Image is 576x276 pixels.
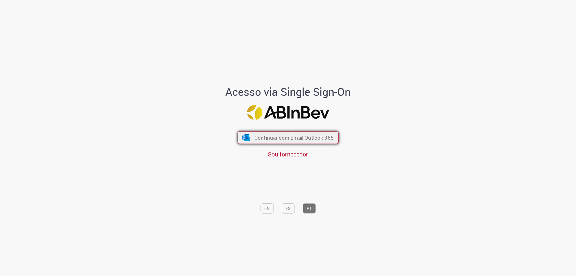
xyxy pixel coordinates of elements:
button: EN [260,203,274,214]
button: PT [303,203,316,214]
img: Logo ABInBev [247,105,329,120]
img: ícone Azure/Microsoft 360 [241,134,250,141]
button: ES [282,203,295,214]
button: ícone Azure/Microsoft 360 Continuar com Email Outlook 365 [238,132,339,144]
h1: Acesso via Single Sign-On [205,86,371,98]
a: Sou fornecedor [268,150,308,158]
span: Continuar com Email Outlook 365 [254,134,333,141]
